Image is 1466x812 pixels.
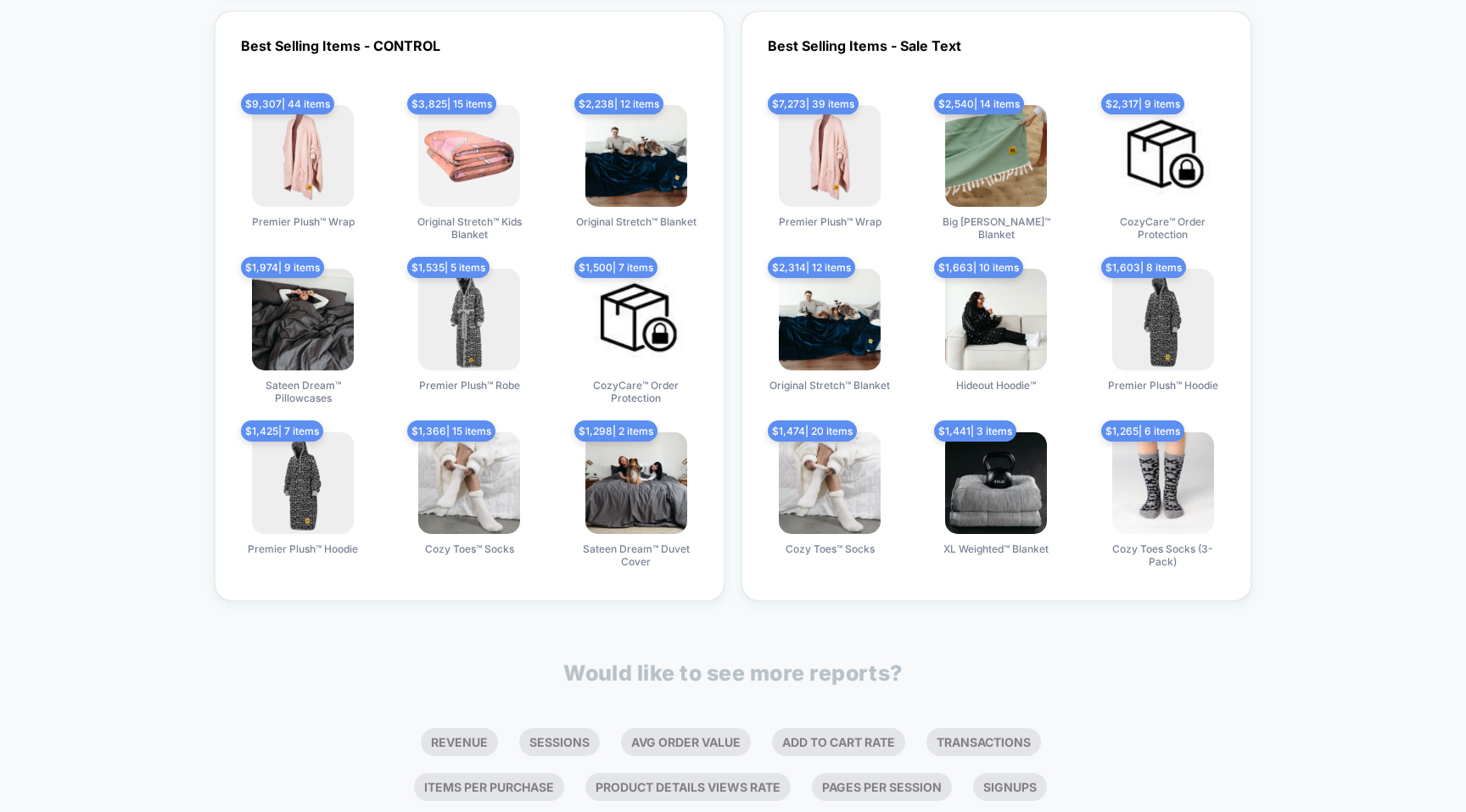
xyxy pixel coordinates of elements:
[574,420,657,442] span: $ 1,298 | 2 items
[425,542,514,570] span: Cozy Toes™ Socks
[779,269,881,370] img: produt
[563,660,903,686] p: Would like to see more reports?
[934,93,1024,114] span: $ 2,540 | 14 items
[945,269,1047,370] img: produt
[943,542,1049,570] span: XL Weighted™ Blanket
[769,379,890,407] span: Original Stretch™ Blanket
[786,542,875,570] span: Cozy Toes™ Socks
[779,105,881,207] img: produt
[1101,257,1186,278] span: $ 1,603 | 8 items
[252,105,354,207] img: produt
[768,420,857,442] span: $ 1,474 | 20 items
[934,257,1023,278] span: $ 1,663 | 10 items
[768,93,859,114] span: $ 7,273 | 39 items
[768,257,855,278] span: $ 2,314 | 12 items
[407,420,495,442] span: $ 1,366 | 15 items
[418,105,520,207] img: produt
[934,420,1016,442] span: $ 1,441 | 3 items
[1101,93,1184,114] span: $ 2,317 | 9 items
[418,269,520,370] img: produt
[926,728,1041,756] li: Transactions
[241,257,324,278] span: $ 1,974 | 9 items
[248,542,358,570] span: Premier Plush™ Hoodie
[973,773,1047,801] li: Signups
[779,215,881,243] span: Premier Plush™ Wrap
[252,432,354,534] img: produt
[1099,542,1227,570] span: Cozy Toes Socks (3-Pack)
[945,432,1047,534] img: produt
[573,542,700,570] span: Sateen Dream™ Duvet Cover
[407,93,496,114] span: $ 3,825 | 15 items
[419,379,520,407] span: Premier Plush™ Robe
[414,773,564,801] li: Items Per Purchase
[621,728,751,756] li: Avg Order Value
[574,93,663,114] span: $ 2,238 | 12 items
[772,728,905,756] li: Add To Cart Rate
[574,257,657,278] span: $ 1,500 | 7 items
[956,379,1036,407] span: Hideout Hoodie™
[932,215,1060,243] span: Big [PERSON_NAME]™ Blanket
[573,379,700,407] span: CozyCare™ Order Protection
[519,728,600,756] li: Sessions
[1101,420,1184,442] span: $ 1,265 | 6 items
[779,432,881,534] img: produt
[418,432,520,534] img: produt
[585,105,687,207] img: produt
[1112,432,1214,534] img: produt
[585,432,687,534] img: produt
[406,215,533,243] span: Original Stretch™ Kids Blanket
[241,420,323,442] span: $ 1,425 | 7 items
[945,105,1047,207] img: produt
[1112,105,1214,207] img: produt
[407,257,490,278] span: $ 1,535 | 5 items
[252,269,354,370] img: produt
[585,269,687,370] img: produt
[585,773,791,801] li: Product Details Views Rate
[252,215,355,243] span: Premier Plush™ Wrap
[1112,269,1214,370] img: produt
[1108,379,1218,407] span: Premier Plush™ Hoodie
[239,379,366,407] span: Sateen Dream™ Pillowcases
[241,93,334,114] span: $ 9,307 | 44 items
[812,773,952,801] li: Pages Per Session
[1099,215,1227,243] span: CozyCare™ Order Protection
[576,215,697,243] span: Original Stretch™ Blanket
[421,728,498,756] li: Revenue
